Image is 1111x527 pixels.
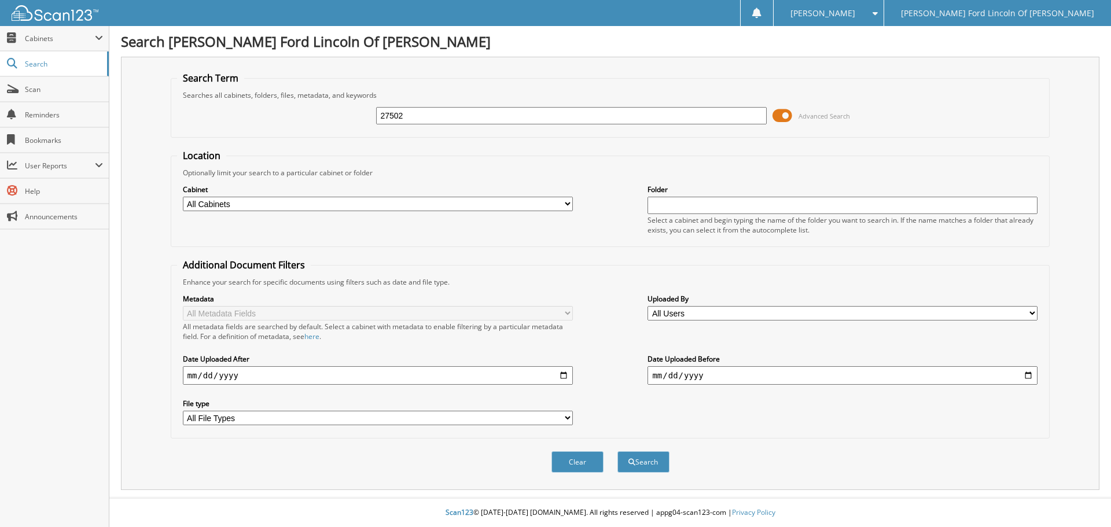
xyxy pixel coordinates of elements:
[648,294,1038,304] label: Uploaded By
[183,294,573,304] label: Metadata
[1053,471,1111,527] iframe: Chat Widget
[799,112,850,120] span: Advanced Search
[304,331,319,341] a: here
[177,277,1044,287] div: Enhance your search for specific documents using filters such as date and file type.
[732,507,775,517] a: Privacy Policy
[648,366,1038,385] input: end
[25,34,95,43] span: Cabinets
[121,32,1099,51] h1: Search [PERSON_NAME] Ford Lincoln Of [PERSON_NAME]
[790,10,855,17] span: [PERSON_NAME]
[25,84,103,94] span: Scan
[648,185,1038,194] label: Folder
[25,161,95,171] span: User Reports
[177,149,226,162] legend: Location
[183,322,573,341] div: All metadata fields are searched by default. Select a cabinet with metadata to enable filtering b...
[25,110,103,120] span: Reminders
[109,499,1111,527] div: © [DATE]-[DATE] [DOMAIN_NAME]. All rights reserved | appg04-scan123-com |
[446,507,473,517] span: Scan123
[183,185,573,194] label: Cabinet
[25,59,101,69] span: Search
[183,366,573,385] input: start
[551,451,604,473] button: Clear
[25,186,103,196] span: Help
[648,354,1038,364] label: Date Uploaded Before
[183,354,573,364] label: Date Uploaded After
[25,212,103,222] span: Announcements
[648,215,1038,235] div: Select a cabinet and begin typing the name of the folder you want to search in. If the name match...
[25,135,103,145] span: Bookmarks
[617,451,669,473] button: Search
[183,399,573,408] label: File type
[177,259,311,271] legend: Additional Document Filters
[901,10,1094,17] span: [PERSON_NAME] Ford Lincoln Of [PERSON_NAME]
[177,72,244,84] legend: Search Term
[177,168,1044,178] div: Optionally limit your search to a particular cabinet or folder
[12,5,98,21] img: scan123-logo-white.svg
[177,90,1044,100] div: Searches all cabinets, folders, files, metadata, and keywords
